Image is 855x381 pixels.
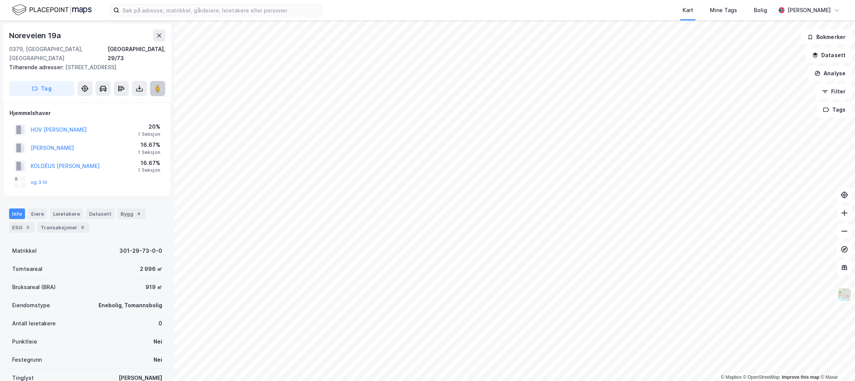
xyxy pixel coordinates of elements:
[710,6,737,15] div: Mine Tags
[788,6,831,15] div: [PERSON_NAME]
[119,5,322,16] input: Søk på adresse, matrikkel, gårdeiere, leietakere eller personer
[158,319,162,328] div: 0
[754,6,767,15] div: Bolig
[801,30,852,45] button: Bokmerker
[12,301,50,310] div: Eiendomstype
[138,140,160,149] div: 16.67%
[153,355,162,364] div: Nei
[12,355,42,364] div: Festegrunn
[817,102,852,117] button: Tags
[12,337,37,346] div: Punktleie
[9,222,34,233] div: ESG
[808,66,852,81] button: Analyse
[138,149,160,156] div: 1 Seksjon
[99,301,162,310] div: Enebolig, Tomannsbolig
[86,208,114,219] div: Datasett
[683,6,693,15] div: Kart
[12,264,42,274] div: Tomteareal
[153,337,162,346] div: Nei
[117,208,146,219] div: Bygg
[806,48,852,63] button: Datasett
[138,159,160,168] div: 16.67%
[816,84,852,99] button: Filter
[817,345,855,381] iframe: Chat Widget
[9,208,25,219] div: Info
[38,222,89,233] div: Transaksjoner
[12,246,37,255] div: Matrikkel
[138,167,160,173] div: 1 Seksjon
[138,131,160,137] div: 1 Seksjon
[9,81,74,96] button: Tag
[9,30,62,42] div: Noreveien 19a
[140,264,162,274] div: 2 996 ㎡
[12,319,56,328] div: Antall leietakere
[9,45,108,63] div: 0379, [GEOGRAPHIC_DATA], [GEOGRAPHIC_DATA]
[817,345,855,381] div: Kontrollprogram for chat
[9,109,165,118] div: Hjemmelshaver
[782,375,819,380] a: Improve this map
[28,208,47,219] div: Eiere
[146,283,162,292] div: 919 ㎡
[138,122,160,131] div: 20%
[721,375,742,380] a: Mapbox
[24,224,31,231] div: 3
[743,375,780,380] a: OpenStreetMap
[108,45,165,63] div: [GEOGRAPHIC_DATA], 29/73
[9,63,159,72] div: [STREET_ADDRESS]
[119,246,162,255] div: 301-29-73-0-0
[12,3,92,17] img: logo.f888ab2527a4732fd821a326f86c7f29.svg
[135,210,142,218] div: 4
[12,283,56,292] div: Bruksareal (BRA)
[9,64,65,70] span: Tilhørende adresser:
[79,224,86,231] div: 9
[837,288,852,302] img: Z
[50,208,83,219] div: Leietakere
